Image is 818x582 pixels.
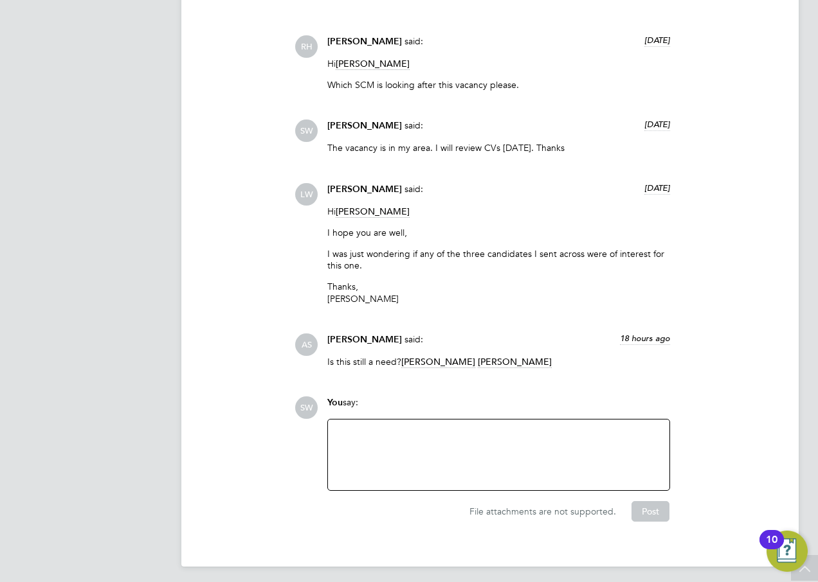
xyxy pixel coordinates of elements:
p: The vacancy is in my area. I will review CVs [DATE]. Thanks [327,142,670,154]
button: Post [632,501,669,522]
p: I hope you are well, [327,227,670,238]
span: 18 hours ago [620,333,670,344]
span: said: [404,119,423,131]
p: Which SCM is looking after this vacancy please. [327,79,670,91]
span: AS [295,333,318,356]
span: [PERSON_NAME] [478,356,552,368]
span: [DATE] [644,35,670,46]
p: I was just wondering if any of the three candidates I sent across were of interest for this one. [327,248,670,271]
div: say: [327,396,670,419]
span: [PERSON_NAME] [327,334,402,345]
span: You [327,397,343,408]
span: [PERSON_NAME] [327,184,402,195]
span: LW [295,183,318,206]
p: Hi [327,58,670,69]
button: Open Resource Center, 10 new notifications [767,531,808,572]
span: [PERSON_NAME] [327,36,402,47]
span: [DATE] [644,119,670,130]
p: Is this still a need? [327,356,670,367]
span: [PERSON_NAME] [336,58,410,70]
div: 10 [766,540,777,556]
span: [DATE] [644,182,670,193]
span: [PERSON_NAME] [401,356,475,368]
p: Thanks, [PERSON_NAME] [327,281,670,304]
span: File attachments are not supported. [469,506,616,517]
span: SW [295,119,318,142]
p: Hi [327,206,670,217]
span: [PERSON_NAME] [327,120,402,131]
span: said: [404,183,423,195]
span: said: [404,333,423,345]
span: said: [404,35,423,47]
span: RH [295,35,318,58]
span: SW [295,396,318,419]
span: [PERSON_NAME] [336,206,410,218]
